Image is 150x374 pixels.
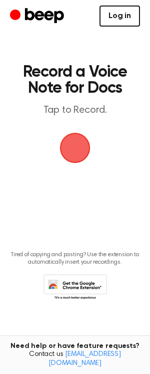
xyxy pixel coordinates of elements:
[6,350,144,368] span: Contact us
[10,7,66,26] a: Beep
[60,133,90,163] button: Beep Logo
[8,251,142,266] p: Tired of copying and pasting? Use the extension to automatically insert your recordings.
[18,64,132,96] h1: Record a Voice Note for Docs
[48,351,121,367] a: [EMAIL_ADDRESS][DOMAIN_NAME]
[18,104,132,117] p: Tap to Record.
[99,6,140,27] a: Log in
